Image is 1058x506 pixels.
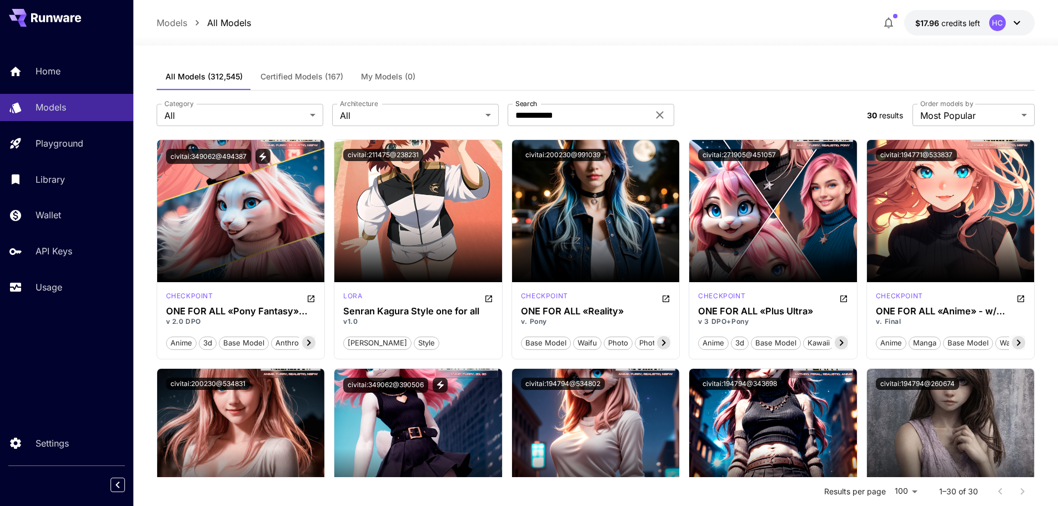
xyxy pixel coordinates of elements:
span: My Models (0) [361,72,415,82]
button: base model [219,335,269,350]
span: All [340,109,481,122]
label: Order models by [920,99,973,108]
p: v1.0 [343,317,493,327]
span: manga [909,338,940,349]
span: waifu [996,338,1023,349]
div: SD 1.5 [876,291,923,304]
p: Models [36,101,66,114]
span: photo [604,338,632,349]
button: Open in CivitAI [307,291,315,304]
span: 3d [199,338,216,349]
button: [PERSON_NAME] [343,335,412,350]
button: 3d [731,335,749,350]
p: v. Final [876,317,1026,327]
button: anime [876,335,906,350]
button: Collapse sidebar [111,478,125,492]
span: anime [876,338,906,349]
span: Certified Models (167) [260,72,343,82]
div: Pony [166,291,213,304]
p: API Keys [36,244,72,258]
h3: Senran Kagura Style one for all [343,306,493,317]
button: style [414,335,439,350]
div: Pony [521,291,568,304]
h3: ONE FOR ALL «Reality» [521,306,671,317]
span: base model [219,338,268,349]
p: lora [343,291,362,301]
button: photo [604,335,633,350]
span: base model [751,338,800,349]
span: anime [167,338,196,349]
button: Open in CivitAI [661,291,670,304]
button: civitai:211475@238231 [343,149,423,161]
button: photo realistic [635,335,694,350]
button: anime [698,335,729,350]
span: style [414,338,439,349]
span: 3d [731,338,748,349]
p: Home [36,64,61,78]
span: anime [699,338,728,349]
button: View trigger words [255,149,270,164]
button: Open in CivitAI [1016,291,1025,304]
div: Collapse sidebar [119,475,133,495]
span: All [164,109,305,122]
button: civitai:200230@991039 [521,149,605,161]
p: Results per page [824,486,886,497]
button: waifu [573,335,601,350]
button: base model [751,335,801,350]
p: Usage [36,280,62,294]
p: Models [157,16,187,29]
p: v. Pony [521,317,671,327]
button: base model [521,335,571,350]
button: waifu [995,335,1024,350]
p: checkpoint [166,291,213,301]
button: View trigger words [433,378,448,393]
span: anthro [272,338,303,349]
button: civitai:194794@343698 [698,378,781,390]
button: base model [943,335,993,350]
div: 100 [890,483,921,499]
span: [PERSON_NAME] [344,338,411,349]
span: base model [522,338,570,349]
span: kawaii [804,338,834,349]
p: checkpoint [521,291,568,301]
button: civitai:194771@533837 [876,149,957,161]
h3: ONE FOR ALL «Plus Ultra» [698,306,848,317]
p: checkpoint [876,291,923,301]
span: results [879,111,903,120]
button: civitai:349062@390506 [343,378,428,393]
button: Open in CivitAI [839,291,848,304]
span: Most Popular [920,109,1017,122]
button: civitai:194794@534802 [521,378,605,390]
h3: ONE FOR ALL «Pony Fantasy» DPO+VAE [166,306,316,317]
button: manga [909,335,941,350]
p: 1–30 of 30 [939,486,978,497]
button: anime [166,335,197,350]
div: $17.9557 [915,17,980,29]
button: $17.9557HC [904,10,1035,36]
label: Category [164,99,194,108]
span: $17.96 [915,18,941,28]
div: SD 1.5 [343,291,362,304]
span: waifu [574,338,601,349]
a: All Models [207,16,251,29]
div: SDXL 1.0 [698,291,745,304]
label: Architecture [340,99,378,108]
label: Search [515,99,537,108]
p: Library [36,173,65,186]
span: base model [944,338,992,349]
button: kawaii [803,335,834,350]
span: 30 [867,111,877,120]
button: civitai:194794@260674 [876,378,959,390]
h3: ONE FOR ALL «Anime» - w/ ILLUSTRIOUS v 1.0 [876,306,1026,317]
p: Settings [36,437,69,450]
div: HC [989,14,1006,31]
p: checkpoint [698,291,745,301]
button: civitai:200230@534831 [166,378,250,390]
p: v 2.0 DPO [166,317,316,327]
